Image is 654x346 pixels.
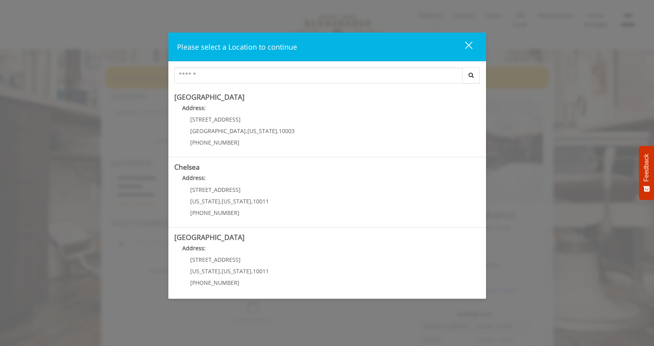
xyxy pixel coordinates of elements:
span: 10011 [253,267,269,275]
div: Center Select [174,68,480,87]
span: , [246,127,247,135]
span: 10003 [279,127,295,135]
span: [GEOGRAPHIC_DATA] [190,127,246,135]
span: [PHONE_NUMBER] [190,279,239,286]
b: Address: [182,104,206,112]
span: [US_STATE] [190,197,220,205]
span: [US_STATE] [222,197,251,205]
b: Address: [182,174,206,182]
span: [STREET_ADDRESS] [190,116,241,123]
span: [STREET_ADDRESS] [190,186,241,193]
span: , [251,267,253,275]
input: Search Center [174,68,463,83]
span: , [251,197,253,205]
span: Please select a Location to continue [177,42,297,52]
b: Chelsea [174,162,200,172]
span: [US_STATE] [222,267,251,275]
span: [US_STATE] [190,267,220,275]
b: Address: [182,244,206,252]
span: Feedback [643,154,650,182]
span: [PHONE_NUMBER] [190,139,239,146]
span: [STREET_ADDRESS] [190,256,241,263]
span: [US_STATE] [247,127,277,135]
span: , [220,197,222,205]
span: , [277,127,279,135]
b: [GEOGRAPHIC_DATA] [174,232,245,242]
button: close dialog [450,39,477,55]
b: [GEOGRAPHIC_DATA] [174,92,245,102]
span: , [220,267,222,275]
div: close dialog [456,41,472,53]
i: Search button [467,72,476,78]
span: 10011 [253,197,269,205]
span: [PHONE_NUMBER] [190,209,239,216]
button: Feedback - Show survey [639,146,654,200]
